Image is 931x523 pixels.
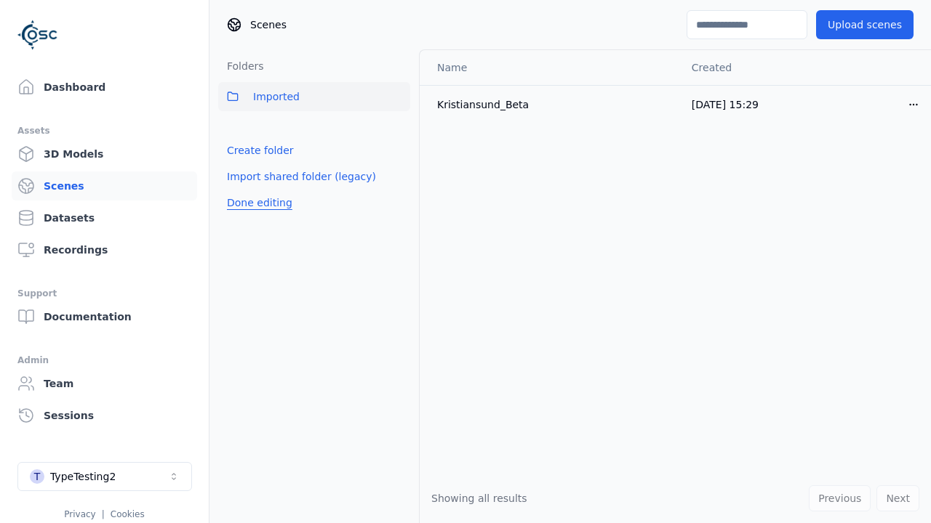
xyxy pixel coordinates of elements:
a: Dashboard [12,73,197,102]
span: | [102,509,105,519]
button: Done editing [218,190,301,216]
span: Showing all results [431,492,527,504]
button: Imported [218,82,410,111]
div: Assets [17,122,191,139]
th: Created [680,50,896,85]
button: Create folder [218,137,303,163]
div: TypeTesting2 [50,469,116,484]
a: Import shared folder (legacy) [227,169,376,184]
div: Kristiansund_Beta [437,97,668,112]
span: [DATE] 15:29 [692,99,759,110]
a: Team [12,369,197,398]
a: Create folder [227,143,294,158]
a: Privacy [64,509,95,519]
button: Select a workspace [17,462,192,491]
span: Imported [253,88,300,105]
a: Sessions [12,401,197,430]
span: Scenes [250,17,287,32]
a: Recordings [12,235,197,264]
button: Import shared folder (legacy) [218,163,385,190]
a: Scenes [12,171,197,200]
a: 3D Models [12,139,197,169]
button: Upload scenes [816,10,914,39]
a: Documentation [12,302,197,331]
a: Datasets [12,203,197,232]
div: Support [17,285,191,302]
img: Logo [17,15,58,55]
th: Name [420,50,680,85]
div: T [30,469,44,484]
h3: Folders [218,59,264,73]
a: Cookies [111,509,145,519]
div: Admin [17,352,191,369]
